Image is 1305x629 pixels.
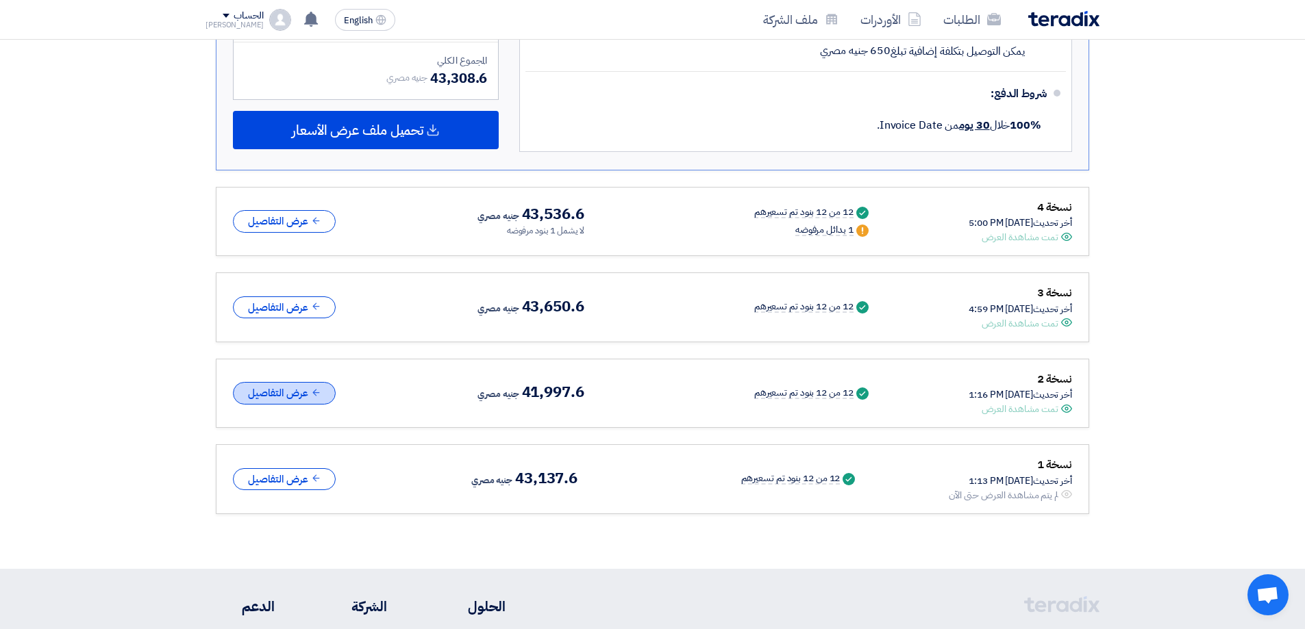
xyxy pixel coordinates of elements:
[245,53,487,68] div: المجموع الكلي
[547,77,1047,110] div: شروط الدفع:
[206,596,275,617] li: الدعم
[969,284,1072,302] div: نسخة 3
[233,468,336,491] button: عرض التفاصيل
[477,300,519,317] span: جنيه مصري
[949,456,1072,474] div: نسخة 1
[507,224,584,238] div: لا يشمل 1 بنود مرفوضه
[969,198,1072,216] div: نسخة 4
[820,44,891,57] span: 650 جنيه مصري
[233,382,336,405] button: عرض التفاصيل
[849,3,932,36] a: الأوردرات
[982,230,1058,244] div: تمت مشاهدة العرض
[522,298,584,315] span: 43,650.6
[477,386,519,402] span: جنيه مصري
[754,388,854,399] div: 12 من 12 بنود تم تسعيرهم
[233,210,336,233] button: عرض التفاصيل
[891,44,1025,58] span: يمكن التوصيل بتكلفة إضافية تبلغ
[206,21,264,29] div: [PERSON_NAME]
[234,10,263,22] div: الحساب
[1247,574,1289,615] a: دردشة مفتوحة
[982,402,1058,416] div: تمت مشاهدة العرض
[969,302,1072,316] div: أخر تحديث [DATE] 4:59 PM
[471,472,512,489] span: جنيه مصري
[741,474,841,485] div: 12 من 12 بنود تم تسعيرهم
[316,596,387,617] li: الشركة
[949,474,1072,488] div: أخر تحديث [DATE] 1:13 PM
[982,316,1058,331] div: تمت مشاهدة العرض
[1028,11,1099,27] img: Teradix logo
[430,68,487,88] span: 43,308.6
[386,70,427,85] span: جنيه مصري
[754,207,854,218] div: 12 من 12 بنود تم تسعيرهم
[969,387,1072,402] div: أخر تحديث [DATE] 1:16 PM
[292,124,423,136] span: تحميل ملف عرض الأسعار
[752,3,849,36] a: ملف الشركة
[877,117,1041,133] span: خلال من Invoice Date.
[515,470,577,487] span: 43,137.6
[949,488,1058,502] div: لم يتم مشاهدة العرض حتى الآن
[522,384,584,400] span: 41,997.6
[477,208,519,224] span: جنيه مصري
[335,9,395,31] button: English
[269,9,291,31] img: profile_test.png
[522,206,584,222] span: 43,536.6
[754,302,854,313] div: 12 من 12 بنود تم تسعيرهم
[932,3,1012,36] a: الطلبات
[969,370,1072,388] div: نسخة 2
[233,296,336,319] button: عرض التفاصيل
[1010,117,1041,133] strong: 100%
[344,16,373,25] span: English
[428,596,506,617] li: الحلول
[969,216,1072,230] div: أخر تحديث [DATE] 5:00 PM
[959,117,989,133] u: 30 يوم
[795,225,854,236] div: 1 بدائل مرفوضه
